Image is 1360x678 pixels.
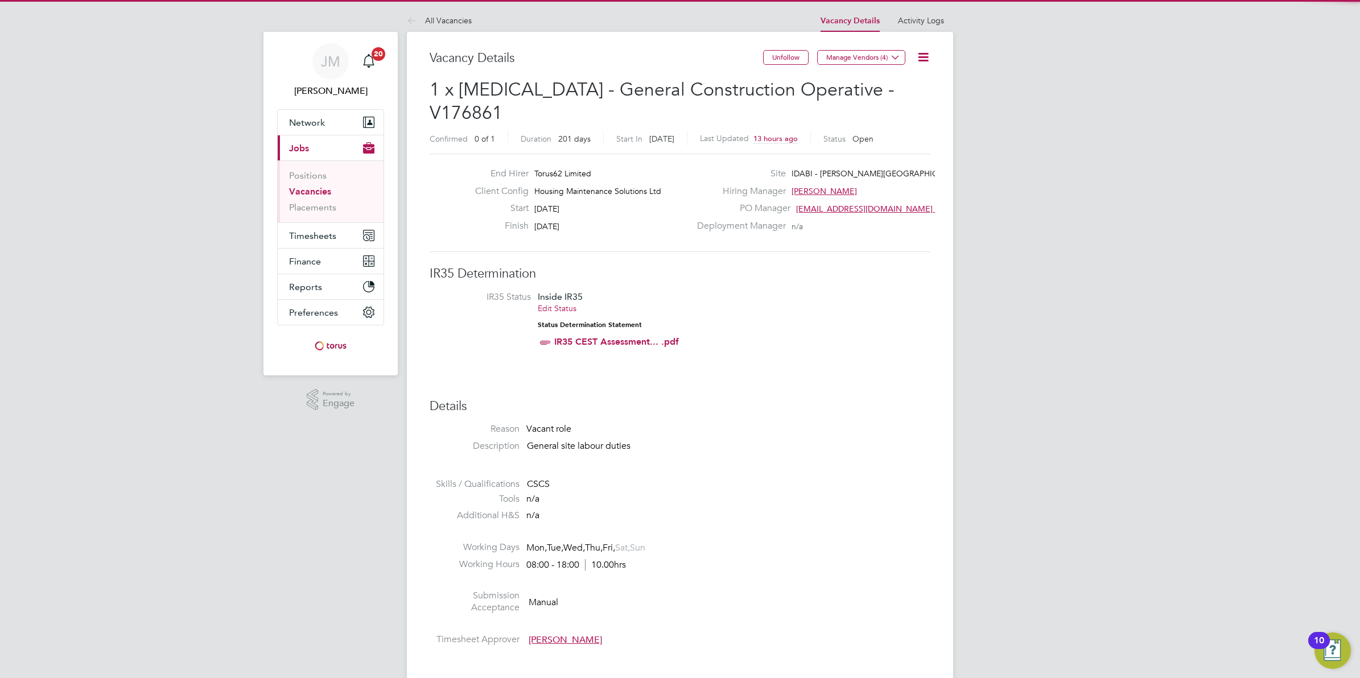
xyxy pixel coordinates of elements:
[430,423,520,435] label: Reason
[527,440,930,452] p: General site labour duties
[796,204,993,214] span: [EMAIL_ADDRESS][DOMAIN_NAME] working@toru…
[527,478,930,490] div: CSCS
[466,220,529,232] label: Finish
[278,274,384,299] button: Reports
[753,134,798,143] span: 13 hours ago
[289,307,338,318] span: Preferences
[289,202,336,213] a: Placements
[277,337,384,355] a: Go to home page
[521,134,551,144] label: Duration
[289,143,309,154] span: Jobs
[278,223,384,248] button: Timesheets
[690,168,786,180] label: Site
[430,541,520,553] label: Working Days
[278,249,384,274] button: Finance
[278,160,384,222] div: Jobs
[277,43,384,98] a: JM[PERSON_NAME]
[289,256,321,267] span: Finance
[615,542,630,553] span: Sat,
[289,186,331,197] a: Vacancies
[526,542,547,553] span: Mon,
[372,47,385,61] span: 20
[430,493,520,505] label: Tools
[430,510,520,522] label: Additional H&S
[526,559,626,571] div: 08:00 - 18:00
[538,291,583,302] span: Inside IR35
[263,32,398,375] nav: Main navigation
[278,135,384,160] button: Jobs
[430,559,520,570] label: Working Hours
[321,54,340,69] span: JM
[430,78,895,125] span: 1 x [MEDICAL_DATA] - General Construction Operative - V176861
[430,590,520,614] label: Submission Acceptance
[526,493,539,505] span: n/a
[323,399,355,408] span: Engage
[690,220,786,232] label: Deployment Manager
[585,559,626,570] span: 10.00hrs
[585,542,603,553] span: Thu,
[538,321,642,329] strong: Status Determination Statement
[277,84,384,98] span: James Mclean
[430,440,520,452] label: Description
[649,134,674,144] span: [DATE]
[817,50,905,65] button: Manage Vendors (4)
[823,134,846,144] label: Status
[792,186,857,196] span: [PERSON_NAME]
[430,478,520,490] label: Skills / Qualifications
[792,221,803,231] span: n/a
[526,510,539,521] span: n/a
[529,634,602,646] span: [PERSON_NAME]
[357,43,380,80] a: 20
[534,204,559,214] span: [DATE]
[430,134,468,144] label: Confirmed
[1314,632,1351,669] button: Open Resource Center, 10 new notifications
[538,303,576,313] a: Edit Status
[558,134,591,144] span: 201 days
[563,542,585,553] span: Wed,
[763,50,809,65] button: Unfollow
[690,185,786,197] label: Hiring Manager
[1314,640,1324,655] div: 10
[289,230,336,241] span: Timesheets
[278,300,384,325] button: Preferences
[430,266,930,282] h3: IR35 Determination
[792,168,965,179] span: IDABI - [PERSON_NAME][GEOGRAPHIC_DATA]
[289,117,325,128] span: Network
[311,337,351,355] img: torus-logo-retina.png
[616,134,642,144] label: Start In
[278,110,384,135] button: Network
[289,282,322,292] span: Reports
[630,542,645,553] span: Sun
[307,389,355,411] a: Powered byEngage
[430,398,930,415] h3: Details
[534,221,559,231] span: [DATE]
[526,423,571,435] span: Vacant role
[430,50,763,67] h3: Vacancy Details
[690,202,790,214] label: PO Manager
[898,15,944,26] a: Activity Logs
[441,291,531,303] label: IR35 Status
[466,202,529,214] label: Start
[603,542,615,553] span: Fri,
[475,134,495,144] span: 0 of 1
[547,542,563,553] span: Tue,
[852,134,873,144] span: Open
[700,133,749,143] label: Last Updated
[534,168,591,179] span: Torus62 Limited
[466,185,529,197] label: Client Config
[466,168,529,180] label: End Hirer
[529,597,558,608] span: Manual
[323,389,355,399] span: Powered by
[430,634,520,646] label: Timesheet Approver
[821,16,880,26] a: Vacancy Details
[289,170,327,181] a: Positions
[554,336,679,347] a: IR35 CEST Assessment... .pdf
[534,186,661,196] span: Housing Maintenance Solutions Ltd
[407,15,472,26] a: All Vacancies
